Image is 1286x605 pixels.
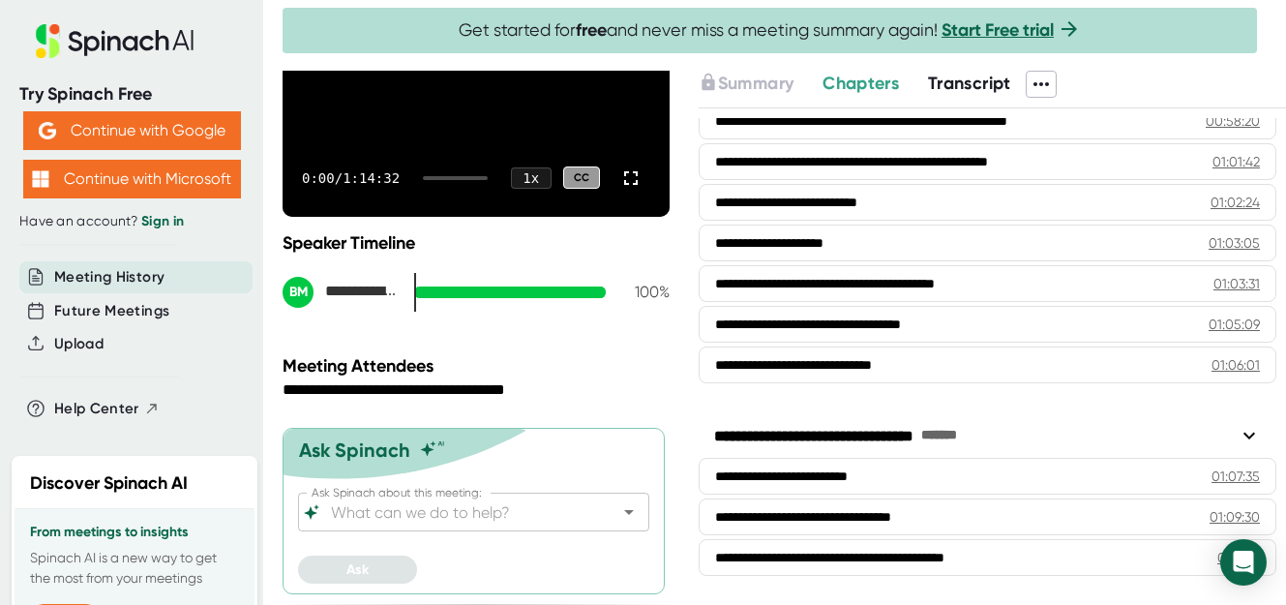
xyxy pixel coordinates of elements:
[299,439,410,462] div: Ask Spinach
[1213,274,1260,293] div: 01:03:31
[283,355,674,377] div: Meeting Attendees
[39,122,56,139] img: Aehbyd4JwY73AAAAAElFTkSuQmCC
[1211,467,1260,486] div: 01:07:35
[699,71,822,98] div: Upgrade to access
[576,19,607,41] b: free
[459,19,1081,42] span: Get started for and never miss a meeting summary again!
[302,170,400,186] div: 0:00 / 1:14:32
[327,499,586,526] input: What can we do to help?
[54,333,104,355] button: Upload
[928,73,1011,94] span: Transcript
[822,73,899,94] span: Chapters
[19,213,244,230] div: Have an account?
[283,277,314,308] div: BM
[54,398,139,420] span: Help Center
[1206,111,1260,131] div: 00:58:20
[283,232,670,254] div: Speaker Timeline
[511,167,552,189] div: 1 x
[346,561,369,578] span: Ask
[19,83,244,106] div: Try Spinach Free
[699,71,793,97] button: Summary
[942,19,1054,41] a: Start Free trial
[563,166,600,189] div: CC
[928,71,1011,97] button: Transcript
[822,71,899,97] button: Chapters
[141,213,184,229] a: Sign in
[1209,233,1260,253] div: 01:03:05
[615,499,643,526] button: Open
[1209,315,1260,334] div: 01:05:09
[283,277,399,308] div: Bull Moose Marketing
[30,470,188,497] h2: Discover Spinach AI
[1220,539,1267,586] div: Open Intercom Messenger
[1211,193,1260,212] div: 01:02:24
[1212,152,1260,171] div: 01:01:42
[1210,507,1260,527] div: 01:09:30
[54,266,164,288] button: Meeting History
[30,525,239,540] h3: From meetings to insights
[23,111,241,150] button: Continue with Google
[1211,355,1260,375] div: 01:06:01
[298,556,417,584] button: Ask
[718,73,793,94] span: Summary
[23,160,241,198] button: Continue with Microsoft
[54,300,169,322] button: Future Meetings
[621,283,670,301] div: 100 %
[30,548,239,589] p: Spinach AI is a new way to get the most from your meetings
[1217,548,1260,567] div: 01:11:27
[54,398,160,420] button: Help Center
